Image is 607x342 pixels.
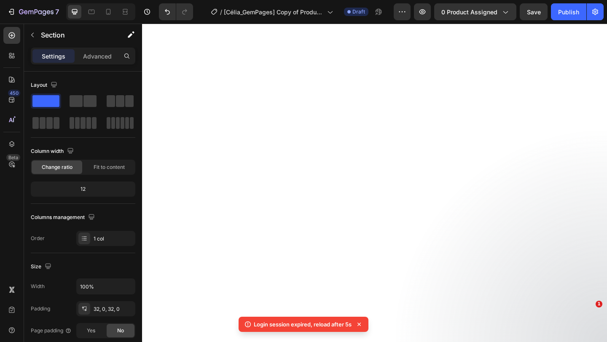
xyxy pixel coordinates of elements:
[142,24,607,342] iframe: Design area
[31,235,45,242] div: Order
[159,3,193,20] div: Undo/Redo
[224,8,324,16] span: [Célia_GemPages] Copy of Product Page - updated
[87,327,95,334] span: Yes
[441,8,497,16] span: 0 product assigned
[31,261,53,273] div: Size
[94,305,133,313] div: 32, 0, 32, 0
[31,212,97,223] div: Columns management
[31,327,72,334] div: Page padding
[41,30,110,40] p: Section
[558,8,579,16] div: Publish
[578,313,599,334] iframe: Intercom live chat
[31,146,75,157] div: Column width
[117,327,124,334] span: No
[31,80,59,91] div: Layout
[55,7,59,17] p: 7
[94,163,125,171] span: Fit to content
[42,163,73,171] span: Change ratio
[94,235,133,243] div: 1 col
[77,279,135,294] input: Auto
[254,320,352,329] p: Login session expired, reload after 5s
[31,283,45,290] div: Width
[32,183,134,195] div: 12
[527,8,541,16] span: Save
[31,305,50,313] div: Padding
[83,52,112,61] p: Advanced
[42,52,65,61] p: Settings
[3,3,63,20] button: 7
[8,90,20,96] div: 450
[596,301,602,307] span: 1
[551,3,586,20] button: Publish
[220,8,222,16] span: /
[352,8,365,16] span: Draft
[520,3,548,20] button: Save
[434,3,516,20] button: 0 product assigned
[6,154,20,161] div: Beta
